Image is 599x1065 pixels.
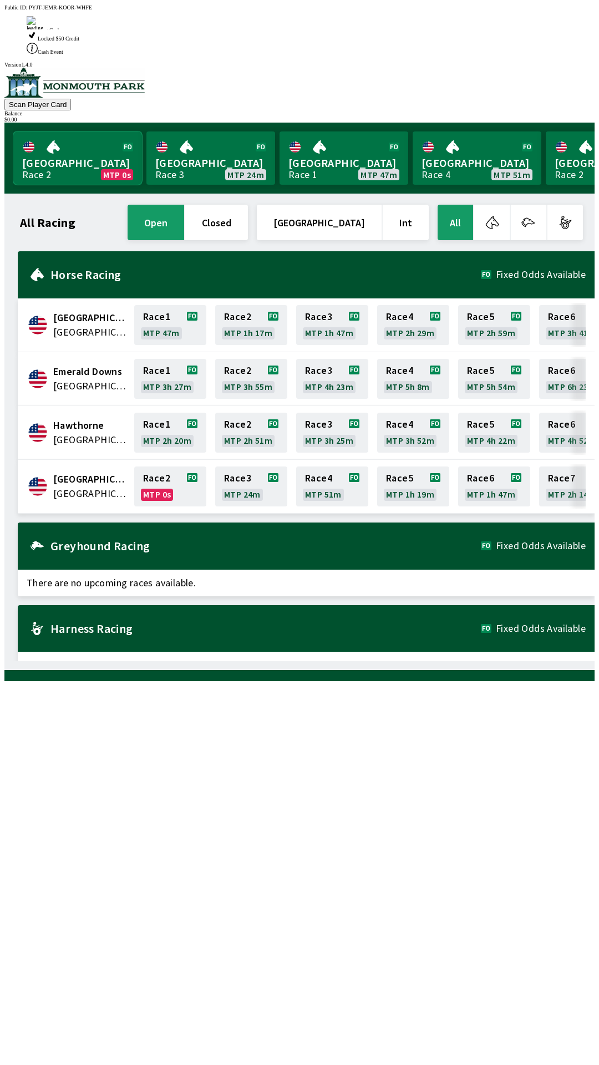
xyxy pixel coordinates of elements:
[155,156,266,170] span: [GEOGRAPHIC_DATA]
[386,420,413,429] span: Race 4
[143,382,191,391] span: MTP 3h 27m
[224,328,272,337] span: MTP 1h 17m
[386,312,413,321] span: Race 4
[29,4,92,11] span: PYJT-JEMR-KOOR-WHFE
[53,379,128,393] span: United States
[50,541,481,550] h2: Greyhound Racing
[224,436,272,445] span: MTP 2h 51m
[143,436,191,445] span: MTP 2h 20m
[548,382,596,391] span: MTP 6h 23m
[53,364,128,379] span: Emerald Downs
[128,205,184,240] button: open
[224,382,272,391] span: MTP 3h 55m
[4,116,595,123] div: $ 0.00
[467,382,515,391] span: MTP 5h 54m
[257,205,382,240] button: [GEOGRAPHIC_DATA]
[386,382,430,391] span: MTP 5h 8m
[305,490,342,499] span: MTP 51m
[548,312,575,321] span: Race 6
[50,624,481,633] h2: Harness Racing
[53,433,128,447] span: United States
[296,359,368,399] a: Race3MTP 4h 23m
[53,311,128,325] span: Canterbury Park
[386,436,434,445] span: MTP 3h 52m
[548,366,575,375] span: Race 6
[305,328,353,337] span: MTP 1h 47m
[496,541,586,550] span: Fixed Odds Available
[4,62,595,68] div: Version 1.4.0
[185,205,248,240] button: closed
[18,652,595,678] span: There are no upcoming races available.
[496,270,586,279] span: Fixed Odds Available
[548,328,596,337] span: MTP 3h 41m
[13,131,142,185] a: [GEOGRAPHIC_DATA]Race 2MTP 0s
[305,436,353,445] span: MTP 3h 25m
[155,170,184,179] div: Race 3
[143,420,170,429] span: Race 1
[4,110,595,116] div: Balance
[377,359,449,399] a: Race4MTP 5h 8m
[296,305,368,345] a: Race3MTP 1h 47m
[38,35,79,42] span: Locked $50 Credit
[467,328,515,337] span: MTP 2h 59m
[224,420,251,429] span: Race 2
[143,366,170,375] span: Race 1
[383,205,429,240] button: Int
[288,156,399,170] span: [GEOGRAPHIC_DATA]
[296,466,368,506] a: Race4MTP 51m
[38,49,63,55] span: Cash Event
[548,490,596,499] span: MTP 2h 14m
[53,418,128,433] span: Hawthorne
[134,466,206,506] a: Race2MTP 0s
[438,205,473,240] button: All
[305,312,332,321] span: Race 3
[134,413,206,453] a: Race1MTP 2h 20m
[27,16,43,31] img: loading
[361,170,397,179] span: MTP 47m
[4,4,595,11] div: Public ID:
[422,170,450,179] div: Race 4
[227,170,264,179] span: MTP 24m
[4,68,145,98] img: venue logo
[20,218,75,227] h1: All Racing
[413,131,541,185] a: [GEOGRAPHIC_DATA]Race 4MTP 51m
[305,420,332,429] span: Race 3
[224,490,261,499] span: MTP 24m
[305,366,332,375] span: Race 3
[215,305,287,345] a: Race2MTP 1h 17m
[467,312,494,321] span: Race 5
[458,359,530,399] a: Race5MTP 5h 54m
[386,366,413,375] span: Race 4
[215,466,287,506] a: Race3MTP 24m
[494,170,530,179] span: MTP 51m
[386,328,434,337] span: MTP 2h 29m
[215,413,287,453] a: Race2MTP 2h 51m
[143,474,170,483] span: Race 2
[53,325,128,339] span: United States
[467,474,494,483] span: Race 6
[458,413,530,453] a: Race5MTP 4h 22m
[467,366,494,375] span: Race 5
[215,359,287,399] a: Race2MTP 3h 55m
[296,413,368,453] a: Race3MTP 3h 25m
[458,305,530,345] a: Race5MTP 2h 59m
[377,466,449,506] a: Race5MTP 1h 19m
[4,99,71,110] button: Scan Player Card
[548,474,575,483] span: Race 7
[143,490,171,499] span: MTP 0s
[280,131,408,185] a: [GEOGRAPHIC_DATA]Race 1MTP 47m
[496,624,586,633] span: Fixed Odds Available
[50,270,481,279] h2: Horse Racing
[377,413,449,453] a: Race4MTP 3h 52m
[548,436,596,445] span: MTP 4h 52m
[146,131,275,185] a: [GEOGRAPHIC_DATA]Race 3MTP 24m
[386,474,413,483] span: Race 5
[134,359,206,399] a: Race1MTP 3h 27m
[18,570,595,596] span: There are no upcoming races available.
[53,472,128,486] span: Monmouth Park
[224,366,251,375] span: Race 2
[134,305,206,345] a: Race1MTP 47m
[305,382,353,391] span: MTP 4h 23m
[288,170,317,179] div: Race 1
[143,328,180,337] span: MTP 47m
